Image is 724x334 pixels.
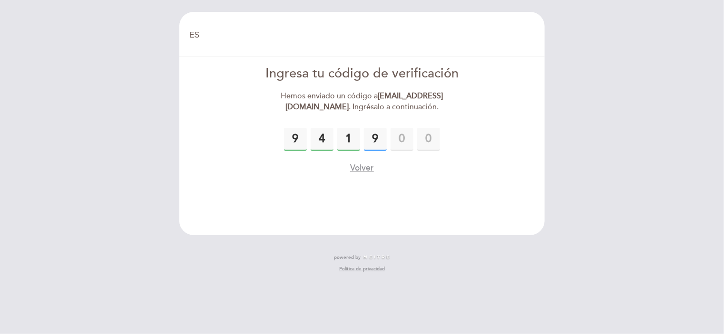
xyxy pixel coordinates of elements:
input: 0 [391,128,413,151]
strong: [EMAIL_ADDRESS][DOMAIN_NAME] [285,91,443,112]
button: Volver [350,162,374,174]
input: 0 [337,128,360,151]
span: powered by [334,254,361,261]
input: 0 [284,128,307,151]
img: MEITRE [363,255,390,260]
input: 0 [364,128,387,151]
input: 0 [311,128,333,151]
div: Hemos enviado un código a . Ingrésalo a continuación. [253,91,471,113]
a: powered by [334,254,390,261]
a: Política de privacidad [339,266,385,272]
div: Ingresa tu código de verificación [253,65,471,83]
input: 0 [417,128,440,151]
